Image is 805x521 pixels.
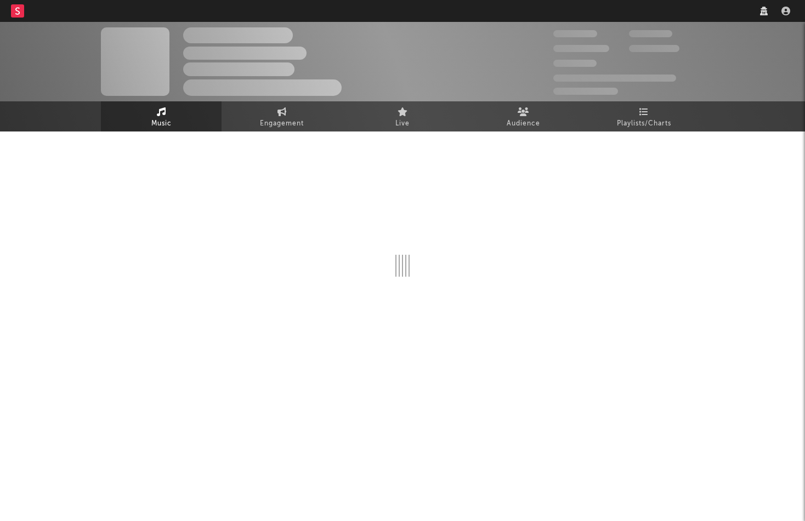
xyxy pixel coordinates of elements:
span: Live [395,117,410,130]
a: Engagement [222,101,342,131]
a: Music [101,101,222,131]
a: Live [342,101,463,131]
a: Audience [463,101,583,131]
span: 100,000 [629,30,672,37]
a: Playlists/Charts [583,101,704,131]
span: 50,000,000 Monthly Listeners [553,75,676,82]
span: Audience [507,117,540,130]
span: 300,000 [553,30,597,37]
span: 50,000,000 [553,45,609,52]
span: Engagement [260,117,304,130]
span: 1,000,000 [629,45,679,52]
span: Jump Score: 85.0 [553,88,618,95]
span: Music [151,117,172,130]
span: 100,000 [553,60,597,67]
span: Playlists/Charts [617,117,671,130]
